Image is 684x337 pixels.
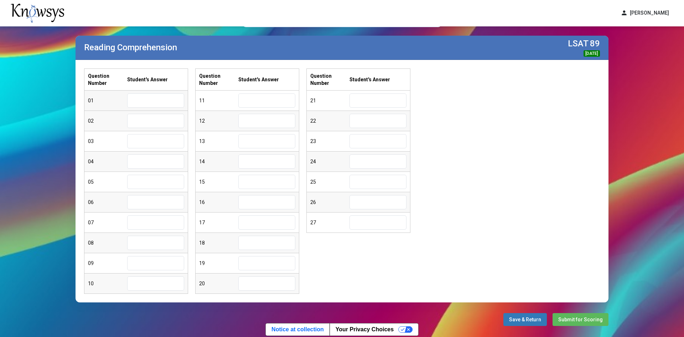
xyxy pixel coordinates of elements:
[199,280,238,287] div: 20
[238,76,279,83] label: Student's Answer
[310,178,349,185] div: 25
[310,158,349,165] div: 24
[553,313,608,326] button: Submit for Scoring
[84,42,177,52] label: Reading Comprehension
[199,158,238,165] div: 14
[88,97,127,104] div: 01
[349,76,390,83] label: Student's Answer
[88,138,127,145] div: 03
[584,50,600,57] div: [DATE]
[199,97,238,104] div: 11
[88,260,127,267] div: 09
[88,239,127,246] div: 08
[266,323,330,336] a: Notice at collection
[199,199,238,206] div: 16
[558,317,603,322] span: Submit for Scoring
[199,239,238,246] div: 18
[88,72,127,87] label: Question Number
[509,317,541,322] span: Save & Return
[88,117,127,124] div: 02
[88,158,127,165] div: 04
[11,4,64,23] img: knowsys-logo.png
[199,178,238,185] div: 15
[310,199,349,206] div: 26
[199,138,238,145] div: 13
[621,9,628,17] span: person
[616,7,673,19] button: person[PERSON_NAME]
[503,313,547,326] button: Save & Return
[590,39,600,48] label: 89
[310,97,349,104] div: 21
[88,199,127,206] div: 06
[88,219,127,226] div: 07
[88,178,127,185] div: 05
[568,39,589,48] label: LSAT
[127,76,168,83] label: Student's Answer
[88,280,127,287] div: 10
[199,260,238,267] div: 19
[330,323,418,336] button: Your Privacy Choices
[310,72,349,87] label: Question Number
[199,72,238,87] label: Question Number
[310,117,349,124] div: 22
[310,219,349,226] div: 27
[199,117,238,124] div: 12
[310,138,349,145] div: 23
[199,219,238,226] div: 17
